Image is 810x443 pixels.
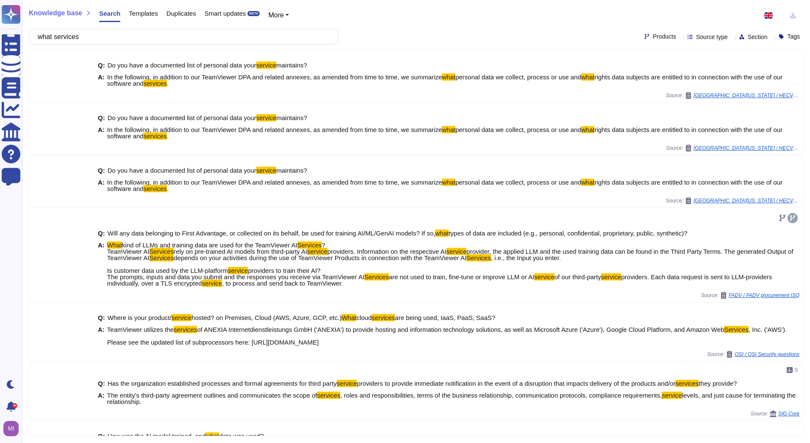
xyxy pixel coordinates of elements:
[98,242,105,286] b: A:
[466,254,491,261] mark: Services
[202,280,222,287] mark: service
[256,114,277,121] mark: service
[247,11,260,16] div: BETA
[666,92,799,99] span: Source:
[724,326,749,333] mark: Services
[707,351,799,358] span: Source:
[107,248,793,261] span: provider, the applied LLM and the used training data can be found in the Third Party Terms. The g...
[122,241,297,249] span: kind of LLMs and training data are used for the TeamViewer AI
[256,62,277,69] mark: service
[297,241,322,249] mark: Services
[447,248,467,255] mark: service
[372,314,395,321] mark: services
[455,126,581,133] span: personal data we collect, process or use and
[108,432,206,440] span: How was the AI model trained, and
[449,230,687,237] span: types of data are included (e.g., personal, confidential, proprietary, public, synthetic)?
[748,34,768,40] span: Section
[662,392,682,399] mark: service
[276,62,307,69] span: maintains?
[701,292,799,299] span: Source:
[729,293,799,298] span: FADV / FADV procurement ISQ
[442,179,455,186] mark: what
[107,267,364,280] span: providers to train their AI? The prompts, inputs and data you submit and the responses you receiv...
[98,380,105,387] b: Q:
[99,10,120,17] span: Search
[228,267,248,274] mark: service
[435,230,449,237] mark: what
[364,273,389,280] mark: Services
[276,167,307,174] span: maintains?
[778,411,799,416] span: SIG Core
[98,230,105,236] b: Q:
[787,34,800,39] span: Tags
[389,273,535,280] span: are not used to train, fine-tune or improve LLM or AI
[29,10,82,17] span: Knowledge base
[107,73,442,81] span: In the following, in addition to our TeamViewer DPA and related annexes, as amended from time to ...
[675,380,699,387] mark: services
[601,273,621,280] mark: service
[795,367,798,373] span: 0
[340,392,662,399] span: , roles and responsibilities, terms of the business relationship, communication protocols, compli...
[581,179,595,186] mark: what
[693,146,799,151] span: [GEOGRAPHIC_DATA][US_STATE] / HECVAT410
[191,314,341,321] span: hosted? on Premises, Cloud (AWS, Azure, GCP, etc.)
[98,115,105,121] b: Q:
[166,10,196,17] span: Duplicates
[98,126,105,139] b: A:
[256,167,277,174] mark: service
[167,132,169,140] span: .
[174,254,466,261] span: depends on your activities during the use of TeamViewer Products in connection with the TeamViewe...
[107,126,782,140] span: rights data subjects are entitled to in connection with the use of our software and
[2,419,25,438] button: user
[108,314,172,321] span: Where is your product/
[268,11,283,19] span: More
[107,326,174,333] span: TeamViewer utilizes the
[107,392,796,405] span: levels, and just cause for terminating the relationship.
[276,114,307,121] span: maintains?
[107,179,442,186] span: In the following, in addition to our TeamViewer DPA and related annexes, as amended from time to ...
[172,314,192,321] mark: service
[108,167,256,174] span: Do you have a documented list of personal data your
[666,145,799,151] span: Source:
[268,10,289,20] button: More
[581,73,595,81] mark: what
[327,248,447,255] span: providers. Information on the respective AI
[108,380,337,387] span: Has the organization established processes and formal agreements for third party
[581,126,595,133] mark: what
[693,93,799,98] span: [GEOGRAPHIC_DATA][US_STATE] / HECVAT410
[555,273,601,280] span: of our third-party
[205,432,219,440] mark: what
[107,392,317,399] span: The entity's third-party agreement outlines and communicates the scope of
[150,254,174,261] mark: Services
[144,80,167,87] mark: services
[108,114,256,121] span: Do you have a documented list of personal data your
[98,179,105,192] b: A:
[222,280,343,287] span: , to process and send back to TeamViewer.
[98,74,105,87] b: A:
[108,230,436,237] span: Will any data belonging to First Advantage, or collected on its behalf, be used for training AI/M...
[107,73,782,87] span: rights data subjects are entitled to in connection with the use of our software and
[197,326,724,333] span: of ANEXIA Internetdienstleistungs GmbH ('ANEXIA') to provide hosting and information technology s...
[144,185,167,192] mark: services
[696,34,728,40] span: Source type
[107,241,325,255] span: ? TeamViewer AI
[653,34,676,39] span: Products
[455,179,581,186] span: personal data we collect, process or use and
[98,167,105,174] b: Q:
[167,185,169,192] span: .
[337,380,357,387] mark: service
[307,248,327,255] mark: service
[33,29,330,44] input: Search a question or template...
[144,132,167,140] mark: services
[98,62,105,68] b: Q:
[107,241,122,249] mark: What
[167,80,169,87] span: .
[205,10,246,17] span: Smart updates
[395,314,495,321] span: are being used, IaaS, PaaS, SaaS?
[666,197,799,204] span: Source:
[442,73,455,81] mark: what
[98,314,105,321] b: Q:
[107,273,772,287] span: providers. Each data request is sent to LLM-providers individually, over a TLS encrypted
[534,273,555,280] mark: service
[357,380,675,387] span: providers to provide immediate notification in the event of a disruption that impacts delivery of...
